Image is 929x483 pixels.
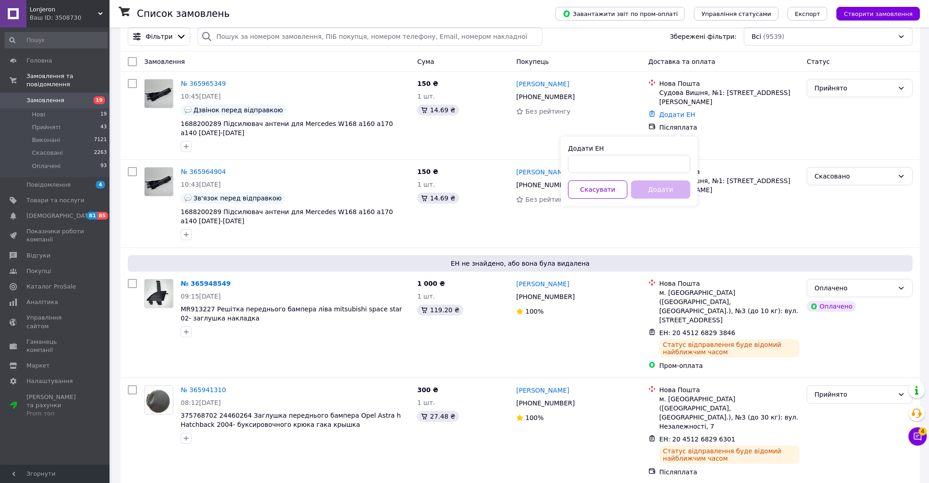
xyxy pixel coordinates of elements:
a: Додати ЕН [659,111,695,118]
span: 2263 [94,149,107,157]
div: Нова Пошта [659,167,799,176]
div: Післяплата [659,198,799,207]
a: 1688200289 Підсилювач антени для Mercedes W168 a160 a170 a140 [DATE]-[DATE] [181,208,393,225]
a: 375768702 24460264 Заглушка переднього бампера Opel Astra h Hatchback 2004- буксировочного крюка ... [181,412,401,428]
span: Замовлення [144,58,185,65]
button: Експорт [788,7,828,21]
span: Без рейтингу [525,108,570,115]
span: [PERSON_NAME] та рахунки [26,393,84,418]
span: 1 шт. [417,181,435,188]
a: Фото товару [144,385,173,415]
a: Створити замовлення [827,10,920,17]
span: Завантажити звіт по пром-оплаті [563,10,678,18]
div: Prom топ [26,409,84,418]
img: :speech_balloon: [184,106,192,114]
img: Фото товару [145,279,173,308]
div: Судова Вишня, №1: [STREET_ADDRESS][PERSON_NAME] [659,176,799,194]
span: Cума [417,58,434,65]
div: Нова Пошта [659,385,799,394]
div: Оплачено [807,301,856,312]
span: ЕН не знайдено, або вона була видалена [131,259,909,268]
span: 300 ₴ [417,386,438,394]
img: Фото товару [145,168,173,196]
a: [PERSON_NAME] [516,279,569,289]
span: Замовлення та повідомлення [26,72,110,89]
span: Показники роботи компанії [26,227,84,244]
div: Статус відправлення буде відомий найближчим часом [659,446,799,464]
span: Гаманець компанії [26,338,84,354]
span: 19 [100,110,107,119]
a: № 365965349 [181,80,226,87]
span: 43 [100,123,107,131]
a: MR913227 Решітка переднього бампера ліва mitsubishi space star 02- заглушка накладка [181,305,402,322]
span: 4 [919,425,927,434]
span: ЕН: 20 4512 6829 3846 [659,329,736,336]
span: Прийняті [32,123,60,131]
div: [PHONE_NUMBER] [514,397,576,409]
button: Управління статусами [694,7,778,21]
div: Статус відправлення буде відомий найближчим часом [659,339,799,357]
div: Пром-оплата [659,361,799,370]
a: [PERSON_NAME] [516,386,569,395]
span: 100% [525,308,543,315]
div: Судова Вишня, №1: [STREET_ADDRESS][PERSON_NAME] [659,88,799,106]
div: 14.69 ₴ [417,105,459,115]
span: Оплачені [32,162,61,170]
span: 150 ₴ [417,168,438,175]
span: Дзвінок перед відправкою [193,106,283,114]
span: (9539) [763,33,784,40]
a: Фото товару [144,167,173,196]
div: 14.69 ₴ [417,193,459,204]
button: Створити замовлення [836,7,920,21]
span: 19 [94,96,105,104]
img: Фото товару [145,79,173,108]
span: Всі [752,32,761,41]
a: № 365948549 [181,280,230,287]
a: [PERSON_NAME] [516,79,569,89]
span: Без рейтингу [525,196,570,203]
div: Прийнято [814,83,894,93]
span: 1 шт. [417,399,435,406]
span: 81 [87,212,97,220]
div: Післяплата [659,123,799,132]
span: 85 [97,212,108,220]
button: Завантажити звіт по пром-оплаті [555,7,685,21]
span: Зв'язок перед відправкою [193,194,282,202]
span: Відгуки [26,252,50,260]
div: Післяплата [659,467,799,477]
div: м. [GEOGRAPHIC_DATA] ([GEOGRAPHIC_DATA], [GEOGRAPHIC_DATA].), №3 (до 30 кг): вул. Незалежності, 7 [659,394,799,431]
span: Створити замовлення [844,10,913,17]
span: 100% [525,414,543,421]
div: Прийнято [814,389,894,399]
div: Нова Пошта [659,79,799,88]
span: Замовлення [26,96,64,105]
div: Оплачено [814,283,894,293]
div: [PHONE_NUMBER] [514,90,576,103]
span: 10:43[DATE] [181,181,221,188]
span: 150 ₴ [417,80,438,87]
a: Фото товару [144,79,173,108]
span: Експорт [795,10,820,17]
span: 1 шт. [417,93,435,100]
span: Виконані [32,136,60,144]
a: № 365941310 [181,386,226,394]
span: Аналітика [26,298,58,306]
span: LonJeron [30,5,98,14]
span: Збережені фільтри: [670,32,736,41]
span: 10:45[DATE] [181,93,221,100]
span: Управління статусами [701,10,771,17]
span: 93 [100,162,107,170]
span: Скасовані [32,149,63,157]
a: 1688200289 Підсилювач антени для Mercedes W168 a160 a170 a140 [DATE]-[DATE] [181,120,393,136]
div: [PHONE_NUMBER] [514,178,576,191]
a: [PERSON_NAME] [516,168,569,177]
span: 09:15[DATE] [181,293,221,300]
span: 4 [96,181,105,189]
span: Повідомлення [26,181,71,189]
span: Покупці [26,267,51,275]
div: Скасовано [814,171,894,181]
